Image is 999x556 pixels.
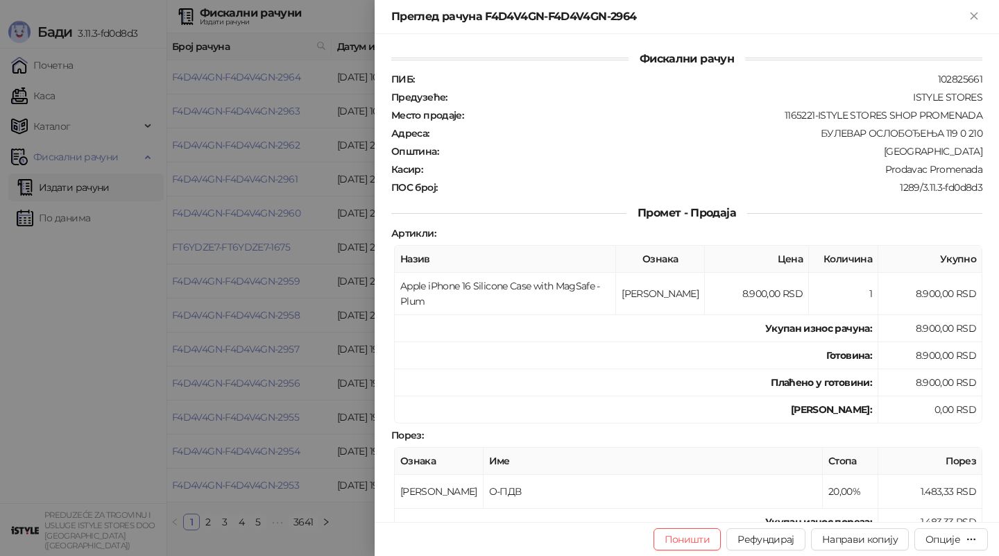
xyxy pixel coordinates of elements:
[484,448,823,475] th: Име
[629,52,745,65] span: Фискални рачун
[823,448,878,475] th: Стопа
[391,109,463,121] strong: Место продаје :
[809,246,878,273] th: Количина
[878,246,982,273] th: Укупно
[726,528,805,550] button: Рефундирај
[791,403,872,416] strong: [PERSON_NAME]:
[823,475,878,509] td: 20,00%
[914,528,988,550] button: Опције
[878,315,982,342] td: 8.900,00 RSD
[391,163,422,176] strong: Касир :
[765,516,872,528] strong: Укупан износ пореза:
[391,429,423,441] strong: Порез :
[878,369,982,396] td: 8.900,00 RSD
[391,73,414,85] strong: ПИБ :
[438,181,984,194] div: 1289/3.11.3-fd0d8d3
[705,273,809,315] td: 8.900,00 RSD
[616,246,705,273] th: Ознака
[484,475,823,509] td: О-ПДВ
[391,91,447,103] strong: Предузеће :
[771,376,872,389] strong: Плаћено у готовини:
[391,145,438,158] strong: Општина :
[416,73,984,85] div: 102825661
[826,349,872,362] strong: Готовина :
[395,273,616,315] td: Apple iPhone 16 Silicone Case with MagSafe - Plum
[440,145,984,158] div: [GEOGRAPHIC_DATA]
[878,396,982,423] td: 0,00 RSD
[395,475,484,509] td: [PERSON_NAME]
[424,163,984,176] div: Prodavac Promenada
[878,342,982,369] td: 8.900,00 RSD
[878,509,982,536] td: 1.483,33 RSD
[822,533,898,546] span: Направи копију
[966,8,982,25] button: Close
[391,227,436,239] strong: Артикли :
[449,91,984,103] div: ISTYLE STORES
[626,206,747,219] span: Промет - Продаја
[391,8,966,25] div: Преглед рачуна F4D4V4GN-F4D4V4GN-2964
[878,273,982,315] td: 8.900,00 RSD
[878,475,982,509] td: 1.483,33 RSD
[465,109,984,121] div: 1165221-ISTYLE STORES SHOP PROMENADA
[654,528,721,550] button: Поништи
[431,127,984,140] div: БУЛЕВАР ОСЛОБОЂЕЊА 119 0 210
[878,448,982,475] th: Порез
[395,448,484,475] th: Ознака
[616,273,705,315] td: [PERSON_NAME]
[391,127,429,140] strong: Адреса :
[925,533,960,546] div: Опције
[705,246,809,273] th: Цена
[809,273,878,315] td: 1
[395,246,616,273] th: Назив
[811,528,909,550] button: Направи копију
[765,322,872,335] strong: Укупан износ рачуна :
[391,181,437,194] strong: ПОС број :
